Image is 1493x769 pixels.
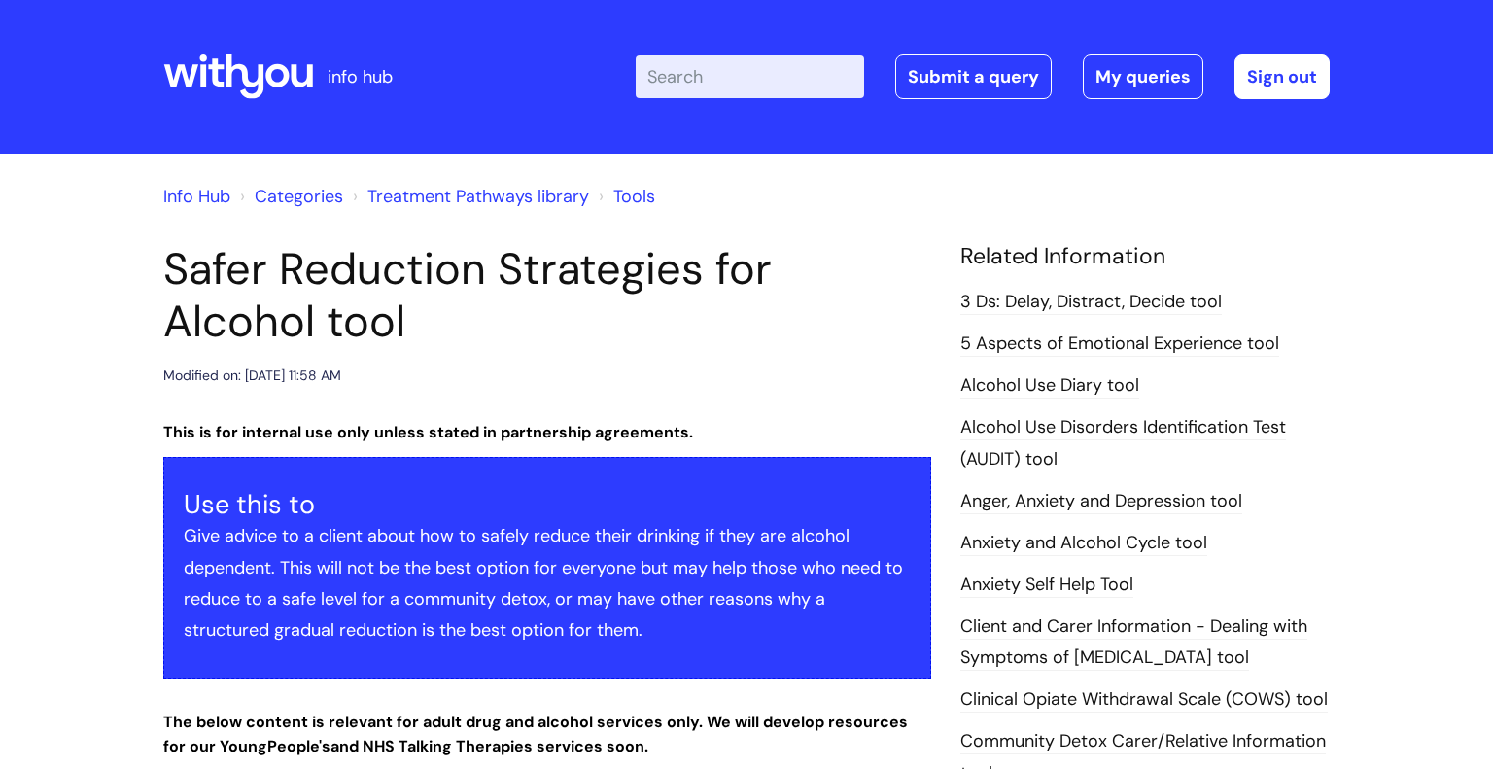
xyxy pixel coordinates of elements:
[960,332,1279,357] a: 5 Aspects of Emotional Experience tool
[184,489,911,520] h3: Use this to
[960,290,1222,315] a: 3 Ds: Delay, Distract, Decide tool
[960,687,1328,713] a: Clinical Opiate Withdrawal Scale (COWS) tool
[163,364,341,388] div: Modified on: [DATE] 11:58 AM
[594,181,655,212] li: Tools
[960,243,1330,270] h4: Related Information
[267,736,330,756] strong: People's
[1234,54,1330,99] a: Sign out
[895,54,1052,99] a: Submit a query
[960,373,1139,399] a: Alcohol Use Diary tool
[636,55,864,98] input: Search
[960,415,1286,472] a: Alcohol Use Disorders Identification Test (AUDIT) tool
[960,489,1242,514] a: Anger, Anxiety and Depression tool
[613,185,655,208] a: Tools
[255,185,343,208] a: Categories
[163,243,931,348] h1: Safer Reduction Strategies for Alcohol tool
[960,573,1133,598] a: Anxiety Self Help Tool
[235,181,343,212] li: Solution home
[328,61,393,92] p: info hub
[960,531,1207,556] a: Anxiety and Alcohol Cycle tool
[184,520,911,647] p: Give advice to a client about how to safely reduce their drinking if they are alcohol dependent. ...
[636,54,1330,99] div: | -
[163,422,693,442] strong: This is for internal use only unless stated in partnership agreements.
[1083,54,1203,99] a: My queries
[348,181,589,212] li: Treatment Pathways library
[367,185,589,208] a: Treatment Pathways library
[960,614,1307,671] a: Client and Carer Information - Dealing with Symptoms of [MEDICAL_DATA] tool
[163,712,908,756] strong: The below content is relevant for adult drug and alcohol services only. We will develop resources...
[163,185,230,208] a: Info Hub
